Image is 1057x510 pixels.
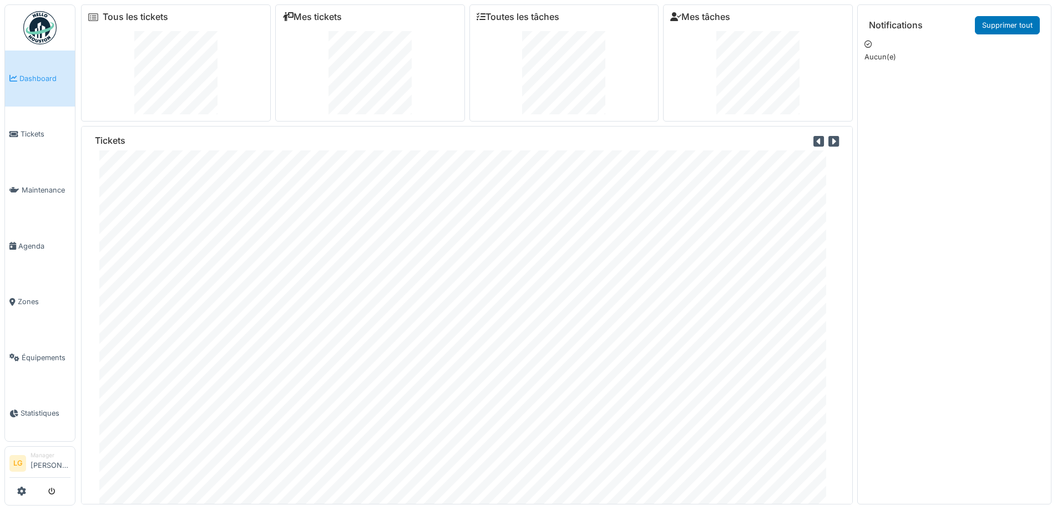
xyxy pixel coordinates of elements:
[9,451,70,478] a: LG Manager[PERSON_NAME]
[5,51,75,107] a: Dashboard
[19,73,70,84] span: Dashboard
[22,185,70,195] span: Maintenance
[95,135,125,146] h6: Tickets
[864,52,1044,62] p: Aucun(e)
[31,451,70,459] div: Manager
[18,241,70,251] span: Agenda
[21,129,70,139] span: Tickets
[282,12,342,22] a: Mes tickets
[23,11,57,44] img: Badge_color-CXgf-gQk.svg
[21,408,70,418] span: Statistiques
[670,12,730,22] a: Mes tâches
[5,162,75,218] a: Maintenance
[5,107,75,163] a: Tickets
[975,16,1040,34] a: Supprimer tout
[5,386,75,442] a: Statistiques
[5,274,75,330] a: Zones
[103,12,168,22] a: Tous les tickets
[31,451,70,475] li: [PERSON_NAME]
[477,12,559,22] a: Toutes les tâches
[18,296,70,307] span: Zones
[22,352,70,363] span: Équipements
[9,455,26,472] li: LG
[869,20,923,31] h6: Notifications
[5,218,75,274] a: Agenda
[5,330,75,386] a: Équipements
